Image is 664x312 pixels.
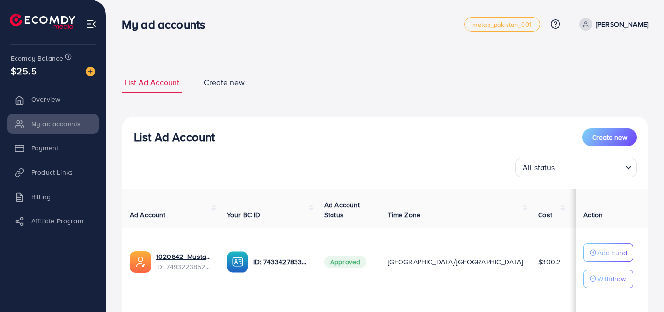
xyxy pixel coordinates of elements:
[538,210,552,220] span: Cost
[592,132,627,142] span: Create new
[10,14,75,29] img: logo
[156,252,211,261] a: 1020842_Mustafai New1_1744652139809
[11,64,37,78] span: $25.5
[86,18,97,30] img: menu
[130,210,166,220] span: Ad Account
[134,130,215,144] h3: List Ad Account
[156,252,211,272] div: <span class='underline'>1020842_Mustafai New1_1744652139809</span></br>7493223852907200513
[11,54,63,63] span: Ecomdy Balance
[156,262,211,272] span: ID: 7493223852907200513
[472,21,532,28] span: metap_pakistan_001
[596,18,648,30] p: [PERSON_NAME]
[227,251,248,273] img: ic-ba-acc.ded83a64.svg
[582,128,637,146] button: Create new
[124,77,179,88] span: List Ad Account
[324,200,360,220] span: Ad Account Status
[597,273,626,285] p: Withdraw
[324,256,366,268] span: Approved
[576,18,648,31] a: [PERSON_NAME]
[583,243,633,262] button: Add Fund
[86,67,95,76] img: image
[388,257,523,267] span: [GEOGRAPHIC_DATA]/[GEOGRAPHIC_DATA]
[597,247,627,258] p: Add Fund
[253,256,309,268] p: ID: 7433427833025871873
[388,210,420,220] span: Time Zone
[583,210,603,220] span: Action
[521,161,557,175] span: All status
[204,77,245,88] span: Create new
[558,159,621,175] input: Search for option
[583,270,633,288] button: Withdraw
[464,17,540,32] a: metap_pakistan_001
[515,158,637,177] div: Search for option
[122,18,213,32] h3: My ad accounts
[227,210,261,220] span: Your BC ID
[538,257,560,267] span: $300.2
[130,251,151,273] img: ic-ads-acc.e4c84228.svg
